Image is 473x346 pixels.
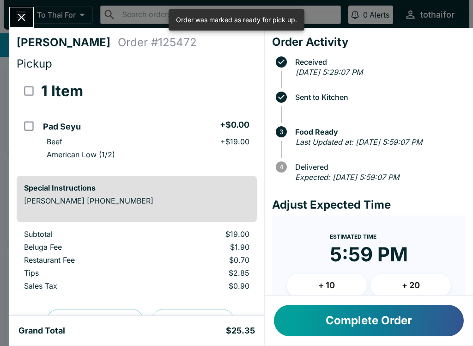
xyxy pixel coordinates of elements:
span: Sent to Kitchen [291,93,466,101]
em: Expected: [DATE] 5:59:07 PM [295,173,399,182]
table: orders table [17,74,257,168]
p: + $19.00 [220,137,249,146]
h4: Order Activity [272,35,466,49]
h5: Pad Seyu [43,121,81,132]
button: + 20 [370,274,451,297]
button: Print Receipt [151,309,234,333]
table: orders table [17,229,257,294]
em: Last Updated at: [DATE] 5:59:07 PM [296,137,422,147]
p: Subtotal [24,229,146,239]
p: $1.90 [161,242,249,252]
button: Preview Receipt [47,309,144,333]
time: 5:59 PM [330,242,408,266]
p: Beef [47,137,62,146]
p: Restaurant Fee [24,255,146,265]
h6: Special Instructions [24,183,249,192]
p: Tips [24,268,146,278]
span: Estimated Time [330,233,376,240]
button: + 10 [287,274,367,297]
span: Food Ready [291,128,466,136]
p: $19.00 [161,229,249,239]
text: 3 [279,128,283,136]
p: $2.85 [161,268,249,278]
p: Beluga Fee [24,242,146,252]
button: Close [10,7,33,27]
p: American Low (1/2) [47,150,115,159]
h4: Order # 125472 [118,36,197,49]
h5: $25.35 [226,325,255,336]
em: [DATE] 5:29:07 PM [296,68,363,77]
p: Sales Tax [24,281,146,290]
p: $0.70 [161,255,249,265]
h4: Adjust Expected Time [272,198,466,212]
p: [PERSON_NAME] [PHONE_NUMBER] [24,196,249,205]
h3: 1 Item [41,82,83,100]
text: 4 [279,163,283,171]
button: Complete Order [274,305,464,336]
p: $0.90 [161,281,249,290]
span: Delivered [291,163,466,171]
span: Received [291,58,466,66]
span: Pickup [17,57,52,70]
h5: + $0.00 [220,119,249,130]
h5: Grand Total [18,325,65,336]
div: Order was marked as ready for pick up. [176,12,297,28]
h4: [PERSON_NAME] [17,36,118,49]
